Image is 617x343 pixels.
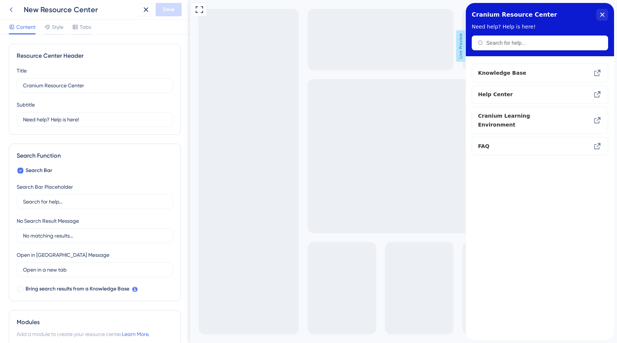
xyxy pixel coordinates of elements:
span: Knowledge Base [12,65,111,74]
input: Description [23,115,167,124]
input: Title [23,81,167,90]
span: Add a module to create your resource center. [17,331,122,337]
span: Cranium Learning Environment [12,108,99,126]
span: Search Bar [26,166,52,175]
div: No Search Result Message [17,216,79,225]
span: Bring search results from a Knowledge Base [26,285,129,293]
div: 3 [42,4,45,10]
input: No matching results... [23,232,167,240]
span: Save [163,5,175,14]
input: Search for help... [20,37,136,43]
div: Subtitle [17,100,35,109]
div: Cranium Learning Environment [12,108,111,126]
a: Learn More. [122,331,149,337]
div: Search Function [17,151,173,160]
div: Help Center [12,87,111,96]
span: Get Started [5,2,37,11]
div: Resource Center Header [17,51,173,60]
div: close resource center [130,6,142,18]
span: Need help? Help is here! [6,21,70,27]
input: Open in a new tab [23,266,167,274]
div: New Resource Center [24,4,136,15]
span: Content [16,23,36,31]
span: Help Center [12,87,99,96]
span: Cranium Resource Center [6,6,91,17]
div: Modules [17,318,173,327]
span: Style [52,23,63,31]
div: Title [17,66,27,75]
input: Search for help... [23,198,167,206]
button: Save [156,3,182,16]
div: Open in [GEOGRAPHIC_DATA] Message [17,250,109,259]
span: Tabs [80,23,91,31]
span: FAQ [12,139,111,148]
div: Search Bar Placeholder [17,182,73,191]
span: Live Preview [266,30,276,62]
